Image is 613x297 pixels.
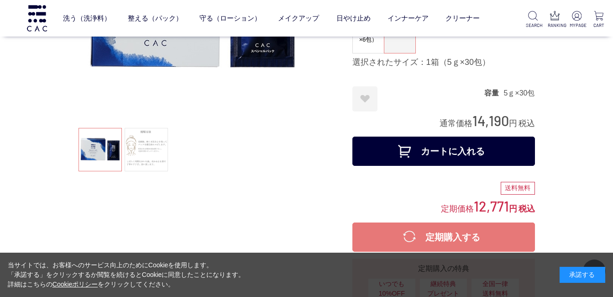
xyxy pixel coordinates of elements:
[352,57,535,68] div: 選択されたサイズ：1箱（5ｇ×30包）
[526,11,540,29] a: SEARCH
[484,88,503,98] dt: 容量
[440,119,472,128] span: 通常価格
[26,5,48,31] img: logo
[592,22,606,29] p: CART
[519,119,535,128] span: 税込
[199,6,261,30] a: 守る（ローション）
[445,6,480,30] a: クリーナー
[388,6,429,30] a: インナーケア
[52,281,98,288] a: Cookieポリシー
[526,22,540,29] p: SEARCH
[474,197,509,214] span: 12,771
[592,11,606,29] a: CART
[509,119,517,128] span: 円
[352,86,377,111] a: お気に入りに登録する
[63,6,111,30] a: 洗う（洗浄料）
[570,11,584,29] a: MYPAGE
[441,203,474,213] span: 定期価格
[128,6,183,30] a: 整える（パック）
[8,260,245,289] div: 当サイトでは、お客様へのサービス向上のためにCookieを使用します。 「承諾する」をクリックするか閲覧を続けるとCookieに同意したことになります。 詳細はこちらの をクリックしてください。
[570,22,584,29] p: MYPAGE
[472,112,509,129] span: 14,190
[548,22,562,29] p: RANKING
[548,11,562,29] a: RANKING
[509,204,517,213] span: 円
[336,6,371,30] a: 日やけ止め
[278,6,319,30] a: メイクアップ
[519,204,535,213] span: 税込
[352,223,535,252] button: 定期購入する
[352,137,535,166] button: カートに入れる
[503,88,534,98] dd: 5ｇ×30包
[501,182,535,195] div: 送料無料
[560,267,605,283] div: 承諾する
